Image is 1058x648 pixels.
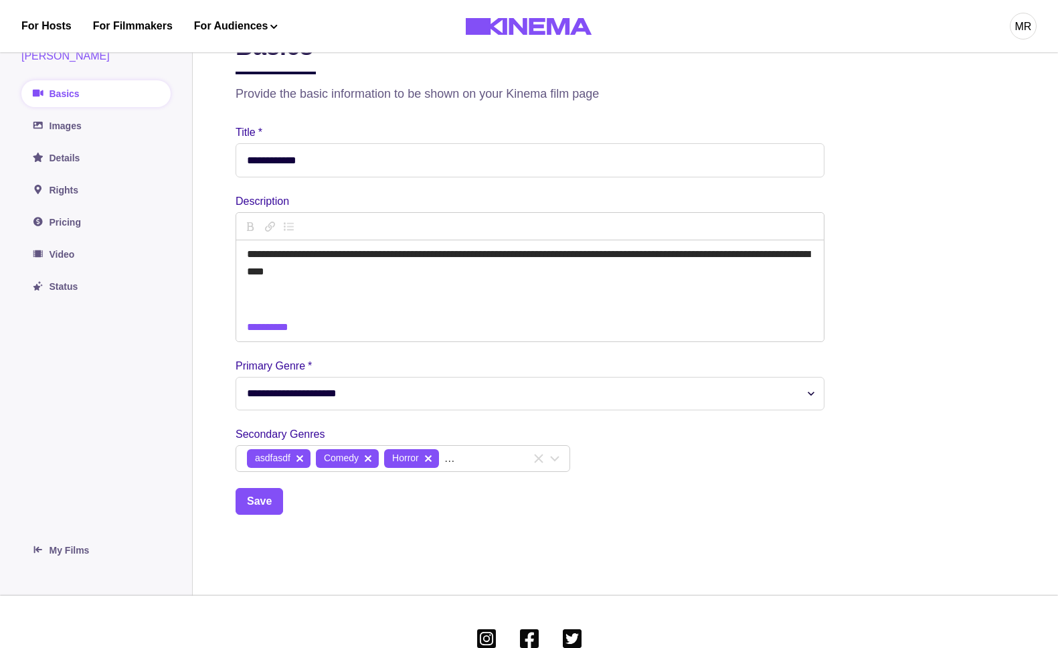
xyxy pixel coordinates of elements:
label: Description [236,193,824,210]
a: My Films [21,537,171,564]
button: delete [292,451,308,467]
label: Primary Genre [236,358,816,374]
a: Pricing [21,209,171,236]
button: delete [360,451,376,467]
p: Provide the basic information to be shown on your Kinema film page [236,85,824,103]
div: MR [1015,19,1032,35]
button: For Audiences [194,18,278,34]
a: For Filmmakers [93,18,173,34]
div: Comedy [324,451,359,465]
label: Secondary Genres [236,426,816,442]
div: asdfasdf [255,451,290,465]
div: Horror [392,451,419,465]
a: Video [21,241,171,268]
a: For Hosts [21,18,72,34]
a: Rights [21,177,171,204]
a: Basics [21,80,171,107]
label: Title [236,125,816,141]
a: Status [21,273,171,300]
a: Images [21,112,171,139]
button: Clear Selected [531,451,547,467]
a: Details [21,145,171,171]
div: [PERSON_NAME] [452,451,529,465]
button: Save [236,488,283,515]
button: delete [420,451,436,467]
